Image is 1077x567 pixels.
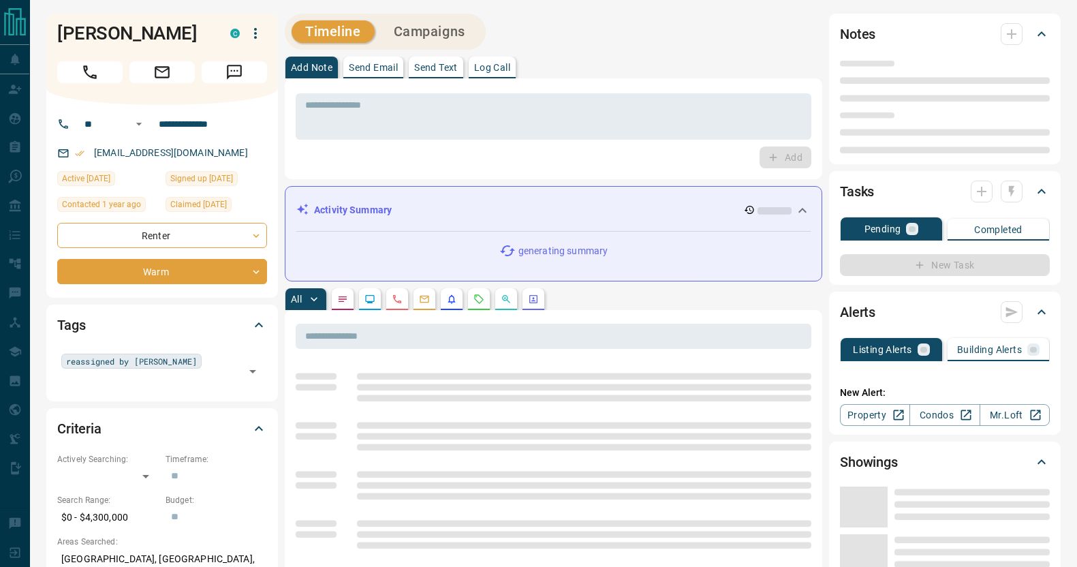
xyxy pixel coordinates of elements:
svg: Agent Actions [528,294,539,305]
svg: Emails [419,294,430,305]
svg: Notes [337,294,348,305]
p: generating summary [518,244,608,258]
span: Email [129,61,195,83]
button: Campaigns [380,20,479,43]
span: Message [202,61,267,83]
div: Tags [57,309,267,341]
div: Activity Summary [296,198,811,223]
p: All [291,294,302,304]
span: Active [DATE] [62,172,110,185]
p: Areas Searched: [57,536,267,548]
p: Search Range: [57,494,159,506]
div: Renter [57,223,267,248]
div: Tasks [840,175,1050,208]
div: Sat Jul 27 2019 [166,171,267,190]
a: Property [840,404,910,426]
span: Contacted 1 year ago [62,198,141,211]
p: Budget: [166,494,267,506]
svg: Opportunities [501,294,512,305]
p: Add Note [291,63,332,72]
div: Warm [57,259,267,284]
h2: Showings [840,451,898,473]
p: Send Email [349,63,398,72]
p: Timeframe: [166,453,267,465]
p: Actively Searching: [57,453,159,465]
a: Mr.Loft [980,404,1050,426]
a: Condos [909,404,980,426]
p: $0 - $4,300,000 [57,506,159,529]
p: Send Text [414,63,458,72]
p: Listing Alerts [853,345,912,354]
span: Claimed [DATE] [170,198,227,211]
p: Activity Summary [314,203,392,217]
button: Open [243,362,262,381]
svg: Lead Browsing Activity [364,294,375,305]
svg: Listing Alerts [446,294,457,305]
svg: Calls [392,294,403,305]
div: Criteria [57,412,267,445]
h2: Notes [840,23,875,45]
div: Thu Jun 27 2024 [166,197,267,216]
a: [EMAIL_ADDRESS][DOMAIN_NAME] [94,147,248,158]
p: New Alert: [840,386,1050,400]
h1: [PERSON_NAME] [57,22,210,44]
h2: Tasks [840,181,874,202]
p: Building Alerts [957,345,1022,354]
h2: Tags [57,314,85,336]
div: Notes [840,18,1050,50]
div: Sat Mar 15 2025 [57,171,159,190]
button: Timeline [292,20,375,43]
div: condos.ca [230,29,240,38]
div: Alerts [840,296,1050,328]
span: reassigned by [PERSON_NAME] [66,354,197,368]
div: Mon Jul 08 2024 [57,197,159,216]
svg: Requests [473,294,484,305]
button: Open [131,116,147,132]
svg: Email Verified [75,149,84,158]
p: Pending [864,224,901,234]
p: Log Call [474,63,510,72]
p: Completed [974,225,1023,234]
h2: Criteria [57,418,102,440]
h2: Alerts [840,301,875,323]
div: Showings [840,446,1050,478]
span: Call [57,61,123,83]
span: Signed up [DATE] [170,172,233,185]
